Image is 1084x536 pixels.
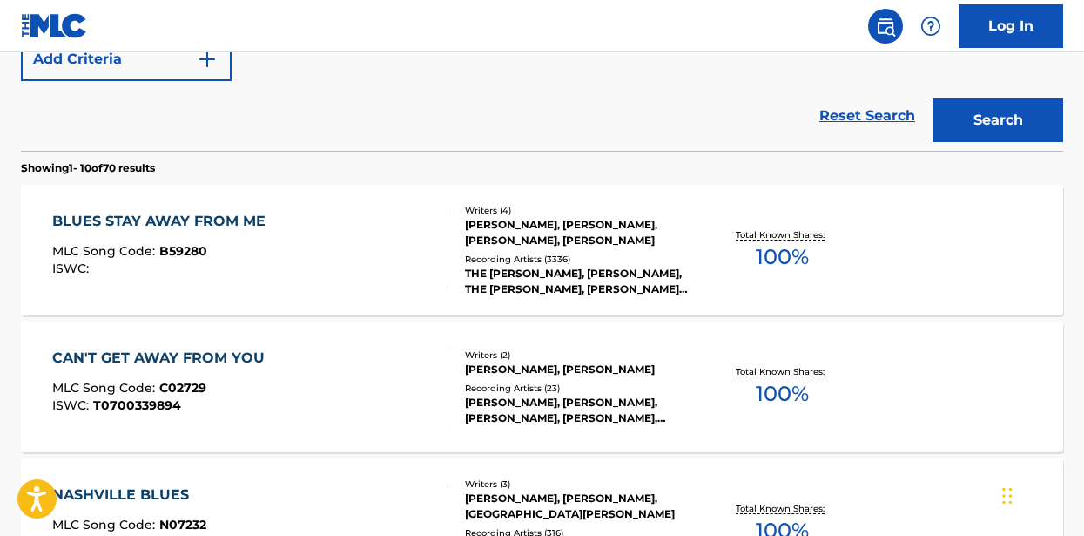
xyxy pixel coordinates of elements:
span: T0700339894 [93,397,181,413]
a: Public Search [868,9,903,44]
iframe: Chat Widget [997,452,1084,536]
img: search [875,16,896,37]
div: Recording Artists ( 23 ) [465,382,696,395]
span: ISWC : [52,397,93,413]
div: Writers ( 4 ) [465,204,696,217]
span: B59280 [159,243,207,259]
button: Search [933,98,1063,142]
div: Writers ( 2 ) [465,349,696,362]
div: BLUES STAY AWAY FROM ME [52,211,274,232]
div: [PERSON_NAME], [PERSON_NAME] [465,362,696,377]
p: Showing 1 - 10 of 70 results [21,160,155,176]
div: THE [PERSON_NAME], [PERSON_NAME], THE [PERSON_NAME], [PERSON_NAME] STRINGS, THE NOTTING HILLBILLIES [465,266,696,297]
div: [PERSON_NAME], [PERSON_NAME], [GEOGRAPHIC_DATA][PERSON_NAME] [465,491,696,522]
div: Help [913,9,948,44]
a: Log In [959,4,1063,48]
p: Total Known Shares: [736,365,829,378]
div: Writers ( 3 ) [465,478,696,491]
span: MLC Song Code : [52,243,159,259]
div: [PERSON_NAME], [PERSON_NAME], [PERSON_NAME], [PERSON_NAME] [465,217,696,248]
div: Drag [1002,470,1013,522]
div: [PERSON_NAME], [PERSON_NAME], [PERSON_NAME], [PERSON_NAME], [PERSON_NAME] [465,395,696,426]
a: BLUES STAY AWAY FROM MEMLC Song Code:B59280ISWC:Writers (4)[PERSON_NAME], [PERSON_NAME], [PERSON_... [21,185,1063,315]
span: 100 % [756,241,809,273]
p: Total Known Shares: [736,228,829,241]
img: 9d2ae6d4665cec9f34b9.svg [197,49,218,70]
button: Add Criteria [21,37,232,81]
a: CAN'T GET AWAY FROM YOUMLC Song Code:C02729ISWC:T0700339894Writers (2)[PERSON_NAME], [PERSON_NAME... [21,322,1063,452]
span: MLC Song Code : [52,517,159,533]
span: ISWC : [52,261,93,276]
p: Total Known Shares: [736,502,829,515]
div: CAN'T GET AWAY FROM YOU [52,348,273,369]
a: Reset Search [811,97,924,135]
span: C02729 [159,380,206,396]
span: N07232 [159,517,206,533]
img: help [920,16,941,37]
div: Recording Artists ( 3336 ) [465,253,696,266]
div: NASHVILLE BLUES [52,485,206,505]
img: MLC Logo [21,13,88,38]
span: 100 % [756,378,809,410]
span: MLC Song Code : [52,380,159,396]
